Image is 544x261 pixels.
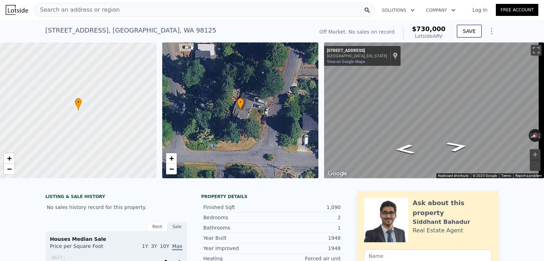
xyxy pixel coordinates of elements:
[201,194,343,199] div: Property details
[473,174,497,178] span: © 2025 Google
[324,42,544,178] div: Map
[169,154,174,163] span: +
[272,245,341,252] div: 1948
[237,98,244,110] div: •
[528,130,542,141] button: Reset the view
[7,154,12,163] span: +
[413,226,463,235] div: Real Estate Agent
[529,129,533,142] button: Rotate counterclockwise
[203,224,272,231] div: Bathrooms
[501,174,511,178] a: Terms (opens in new tab)
[538,129,542,142] button: Rotate clockwise
[169,164,174,173] span: −
[324,42,544,178] div: Street View
[413,198,492,218] div: Ask about this property
[464,6,496,13] a: Log In
[172,243,182,250] span: Max
[50,243,116,254] div: Price per Square Foot
[7,164,12,173] span: −
[167,222,187,231] div: Sale
[327,54,387,58] div: [GEOGRAPHIC_DATA], [US_STATE]
[272,234,341,242] div: 1948
[326,169,349,178] img: Google
[531,45,542,56] button: Toggle fullscreen view
[45,194,187,201] div: LISTING & SALE HISTORY
[166,164,177,174] a: Zoom out
[376,4,420,17] button: Solutions
[393,52,398,60] a: Show location on map
[51,255,62,260] tspan: $627
[530,149,540,160] button: Zoom in
[387,142,423,157] path: Go South, 23rd Pl NE
[413,218,470,226] div: Siddhant Bahadur
[203,245,272,252] div: Year Improved
[515,174,542,178] a: Report a problem
[147,222,167,231] div: Rent
[6,5,28,15] img: Lotside
[484,24,499,38] button: Show Options
[272,224,341,231] div: 1
[50,236,182,243] div: Houses Median Sale
[327,59,365,64] a: View on Google Maps
[420,4,461,17] button: Company
[412,33,446,40] div: Lotside ARV
[272,204,341,211] div: 1,090
[457,25,482,37] button: SAVE
[45,25,216,35] div: [STREET_ADDRESS] , [GEOGRAPHIC_DATA] , WA 98125
[160,243,169,249] span: 10Y
[151,243,157,249] span: 3Y
[237,99,244,105] span: •
[530,160,540,171] button: Zoom out
[75,99,82,105] span: •
[4,164,15,174] a: Zoom out
[142,243,148,249] span: 1Y
[4,153,15,164] a: Zoom in
[203,234,272,242] div: Year Built
[272,214,341,221] div: 2
[326,169,349,178] a: Open this area in Google Maps (opens a new window)
[34,6,120,14] span: Search an address or region
[437,139,478,155] path: Go North, 23rd Pl NE
[75,98,82,110] div: •
[203,214,272,221] div: Bedrooms
[203,204,272,211] div: Finished Sqft
[45,201,187,214] div: No sales history record for this property.
[327,48,387,54] div: [STREET_ADDRESS]
[496,4,538,16] a: Free Account
[412,25,446,33] span: $730,000
[319,28,395,35] div: Off Market. No sales on record
[166,153,177,164] a: Zoom in
[438,173,469,178] button: Keyboard shortcuts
